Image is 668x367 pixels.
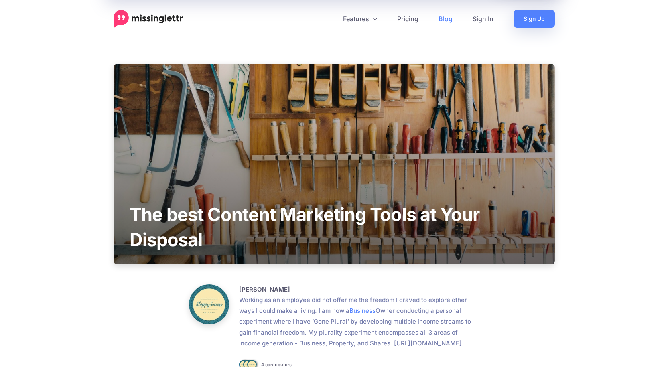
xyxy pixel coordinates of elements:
[189,284,229,324] img: Olejuru Lanfear
[239,286,290,293] b: [PERSON_NAME]
[114,202,555,252] h1: The best Content Marketing Tools at Your Disposal
[387,10,428,28] a: Pricing
[349,307,376,314] a: Business
[428,10,463,28] a: Blog
[463,10,504,28] a: Sign In
[514,10,555,28] a: Sign Up
[333,10,387,28] a: Features
[239,294,479,349] p: Working as an employee did not offer me the freedom I craved to explore other ways I could make a...
[114,10,183,28] a: Home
